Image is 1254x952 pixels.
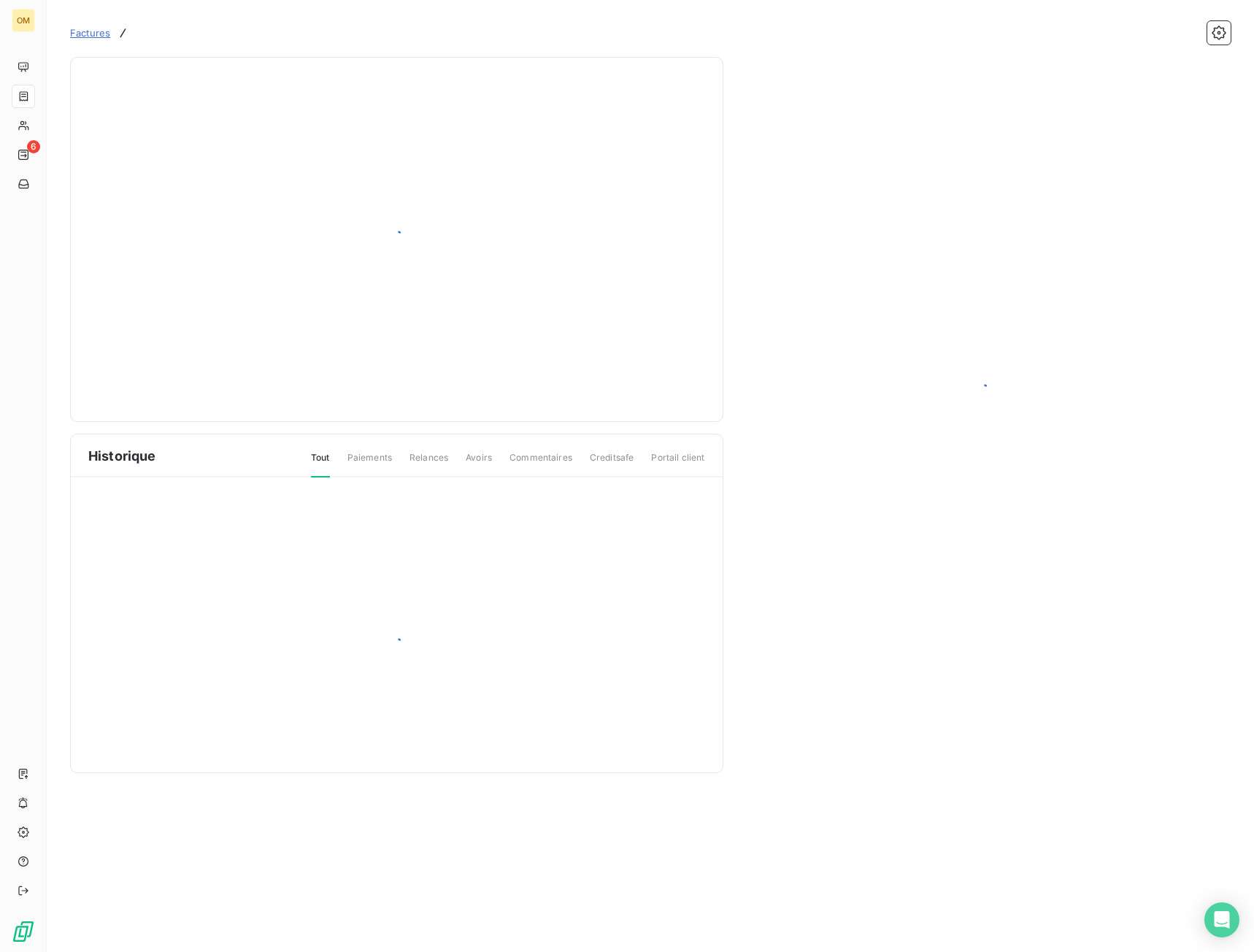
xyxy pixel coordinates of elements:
[70,26,110,40] a: Factures
[1204,902,1239,937] div: Open Intercom Messenger
[466,451,492,476] span: Avoirs
[12,920,35,943] img: Logo LeanPay
[409,451,448,476] span: Relances
[12,9,35,32] div: OM
[347,451,392,476] span: Paiements
[88,446,156,466] span: Historique
[27,140,40,153] span: 6
[311,451,330,477] span: Tout
[509,451,572,476] span: Commentaires
[590,451,634,476] span: Creditsafe
[651,451,704,476] span: Portail client
[70,27,110,39] span: Factures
